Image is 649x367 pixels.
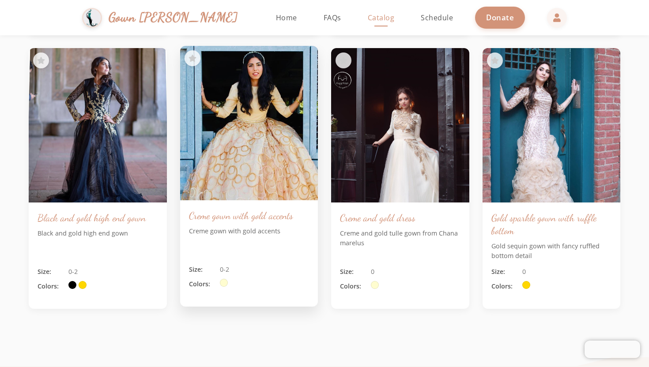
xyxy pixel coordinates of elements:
span: Donate [486,12,514,22]
p: Creme gown with gold accents [189,226,309,258]
h3: Black and gold high end gown [38,211,158,224]
span: Home [276,13,297,22]
h3: Creme gown with gold accents [189,209,309,222]
p: Creme and gold tulle gown from Chana marelus [340,228,460,260]
span: FAQs [324,13,341,22]
span: Colors: [189,279,215,289]
span: Size: [189,265,215,274]
img: Black and gold high end gown [29,48,167,202]
p: Gold sequin gown with fancy ruffled bottom detail [491,241,612,260]
h3: Creme and gold dress [340,211,460,224]
a: Gown [PERSON_NAME] [82,6,247,30]
img: Creme and gold dress [331,48,469,202]
span: Colors: [38,281,64,291]
span: 0-2 [220,265,229,274]
img: Creme gown with gold accents [177,42,321,204]
span: Gown [PERSON_NAME] [109,8,238,27]
iframe: Chatra live chat [585,341,640,358]
span: 0 [371,267,374,277]
span: 0 [522,267,526,277]
h3: Gold sparkle gown with ruffle bottom [491,211,612,237]
span: Size: [491,267,518,277]
span: Size: [340,267,366,277]
span: Schedule [421,13,453,22]
img: Gown Gmach Logo [82,8,102,28]
span: Catalog [368,13,395,22]
img: Gold sparkle gown with ruffle bottom [483,48,621,202]
a: Donate [475,7,525,28]
span: Colors: [491,281,518,291]
span: Size: [38,267,64,277]
span: 0-2 [68,267,78,277]
p: Black and gold high end gown [38,228,158,260]
span: Colors: [340,281,366,291]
